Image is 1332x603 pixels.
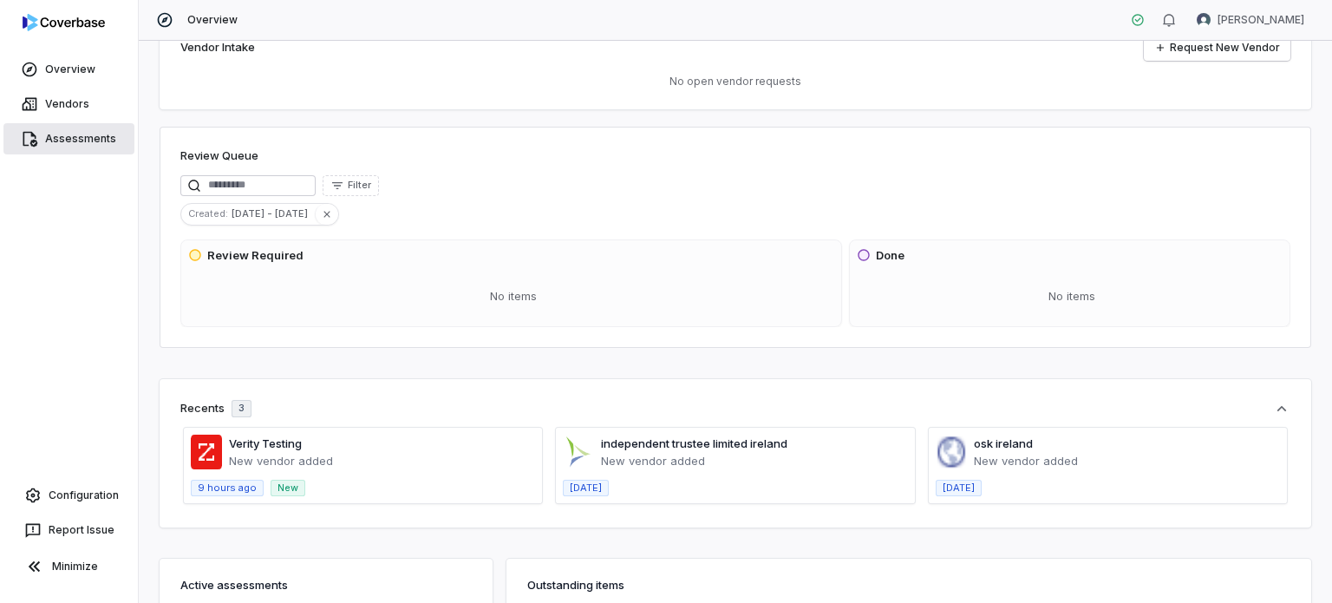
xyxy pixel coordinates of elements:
div: No items [188,274,838,319]
button: Filter [323,175,379,196]
button: Report Issue [7,515,131,546]
h3: Review Required [207,247,304,265]
button: Recents3 [180,400,1290,417]
span: Created : [181,206,232,221]
button: Minimize [7,549,131,584]
h3: Outstanding items [527,576,1290,593]
button: Matheus Cruz avatar[PERSON_NAME] [1186,7,1315,33]
div: Recents [180,400,251,417]
h3: Active assessments [180,576,472,593]
span: [DATE] - [DATE] [232,206,315,221]
a: Verity Testing [229,436,302,450]
p: No open vendor requests [180,75,1290,88]
img: Matheus Cruz avatar [1197,13,1211,27]
h1: Review Queue [180,147,258,165]
span: Overview [187,13,238,27]
span: [PERSON_NAME] [1218,13,1304,27]
a: Configuration [7,480,131,511]
div: No items [857,274,1286,319]
h2: Vendor Intake [180,39,255,56]
a: Overview [3,54,134,85]
img: logo-D7KZi-bG.svg [23,14,105,31]
h3: Done [876,247,904,265]
a: osk ireland [974,436,1033,450]
span: Filter [348,179,371,192]
a: Assessments [3,123,134,154]
a: Vendors [3,88,134,120]
a: independent trustee limited ireland [601,436,787,450]
a: Request New Vendor [1144,35,1290,61]
span: 3 [238,402,245,415]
